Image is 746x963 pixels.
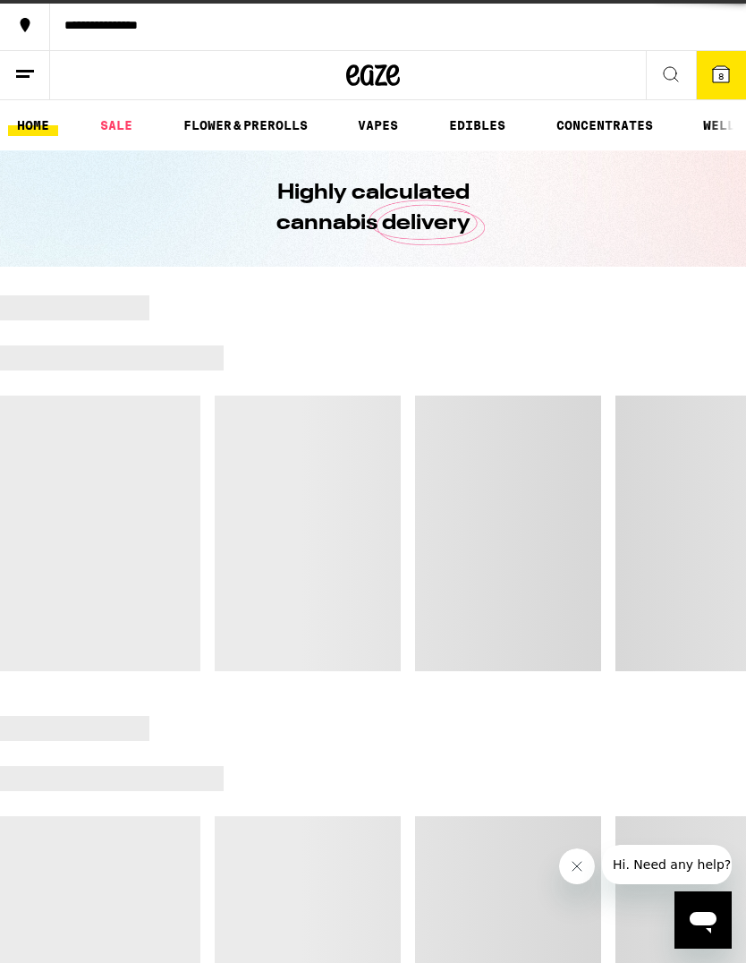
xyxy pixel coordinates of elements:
button: 8 [696,51,746,99]
span: 8 [718,71,724,81]
h1: Highly calculated cannabis delivery [225,178,521,239]
a: SALE [91,115,141,136]
a: HOME [8,115,58,136]
iframe: Message from company [602,845,732,884]
a: VAPES [349,115,407,136]
a: CONCENTRATES [547,115,662,136]
iframe: Button to launch messaging window [674,891,732,949]
iframe: Close message [559,848,595,884]
a: EDIBLES [440,115,514,136]
a: FLOWER & PREROLLS [174,115,317,136]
